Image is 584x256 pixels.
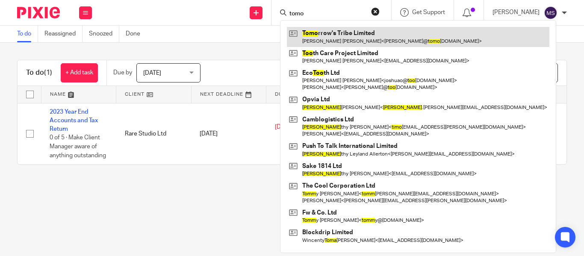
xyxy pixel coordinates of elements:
[371,7,380,16] button: Clear
[191,103,266,164] td: [DATE]
[44,69,52,76] span: (1)
[126,26,147,42] a: Done
[44,26,83,42] a: Reassigned
[289,10,366,18] input: Search
[412,9,445,15] span: Get Support
[544,6,557,20] img: svg%3E
[89,26,119,42] a: Snoozed
[61,63,98,82] a: + Add task
[493,8,540,17] p: [PERSON_NAME]
[50,135,106,159] span: 0 of 5 · Make Client Manager aware of anything outstanding
[275,124,293,130] span: [DATE]
[113,68,132,77] p: Due by
[17,7,60,18] img: Pixie
[143,70,161,76] span: [DATE]
[50,109,98,132] a: 2023 Year End Accounts and Tax Return
[116,103,192,164] td: Rare Studio Ltd
[26,68,52,77] h1: To do
[17,26,38,42] a: To do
